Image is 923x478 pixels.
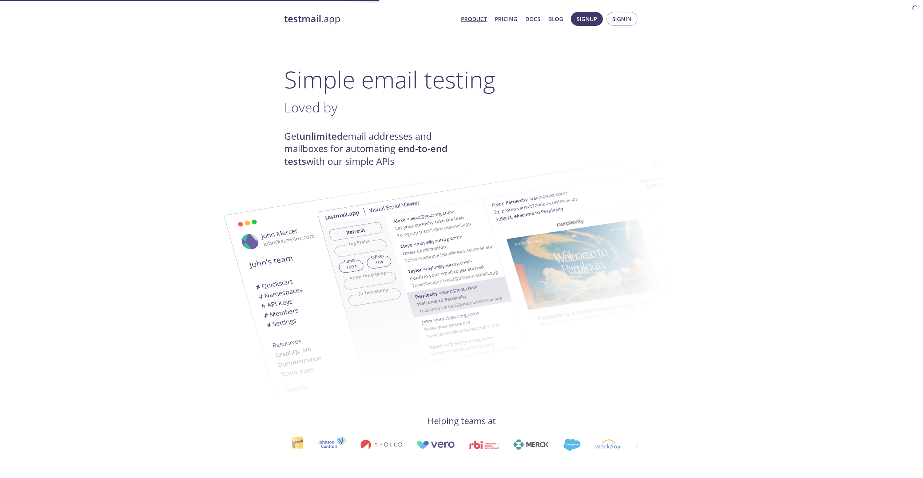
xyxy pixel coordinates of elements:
img: apollo [340,439,382,450]
h1: Simple email testing [284,65,639,93]
img: johnsoncontrols [298,436,326,453]
strong: unlimited [299,130,343,143]
img: merck [493,439,529,450]
img: rbi [449,441,479,449]
span: Loved by [284,98,338,116]
img: workday [575,439,601,450]
a: Product [461,14,487,24]
a: testmail.app [284,13,455,25]
img: testmail-email-viewer [197,168,590,415]
strong: end-to-end tests [284,142,447,167]
img: salesforce [543,439,560,451]
span: Signup [577,14,597,24]
button: Signup [571,12,603,26]
img: atlassian [616,439,662,450]
a: Docs [525,14,540,24]
h4: Helping teams at [284,415,639,427]
button: Signin [606,12,637,26]
a: Pricing [495,14,517,24]
strong: testmail [284,12,321,25]
img: testmail-email-viewer [317,145,710,391]
h4: Get email addresses and mailboxes for automating with our simple APIs [284,130,462,168]
span: Signin [612,14,632,24]
img: vero [396,441,435,449]
a: Blog [548,14,563,24]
